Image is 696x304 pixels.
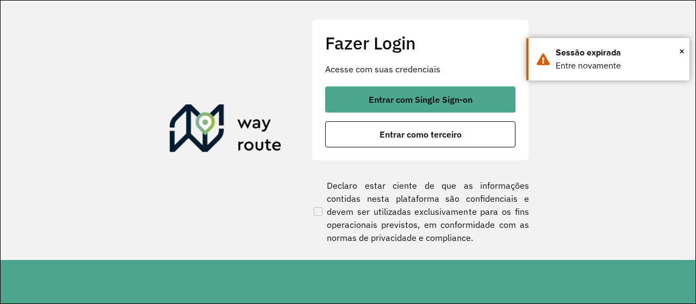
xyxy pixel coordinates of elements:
img: Roteirizador AmbevTech [170,104,282,157]
div: Sessão expirada [556,46,681,59]
div: Entre novamente [556,59,681,72]
span: Entrar com Single Sign-on [369,95,473,104]
button: Close [679,43,685,59]
button: button [325,121,515,147]
span: Entrar como terceiro [380,130,462,139]
p: Acesse com suas credenciais [325,63,515,76]
label: Declaro estar ciente de que as informações contidas nesta plataforma são confidenciais e devem se... [312,179,529,244]
h2: Fazer Login [325,33,515,53]
button: button [325,86,515,113]
span: × [679,43,685,59]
